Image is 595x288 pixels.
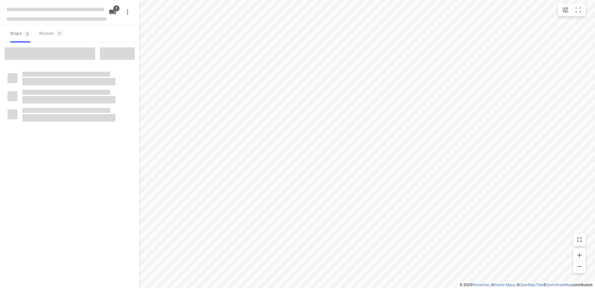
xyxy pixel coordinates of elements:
[546,283,572,287] a: OpenStreetMap
[558,4,586,16] div: small contained button group
[519,283,543,287] a: OpenMapTiles
[472,283,490,287] a: Routetitan
[460,283,593,287] li: © 2025 , © , © © contributors
[559,4,572,16] button: Map settings
[494,283,515,287] a: Stadia Maps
